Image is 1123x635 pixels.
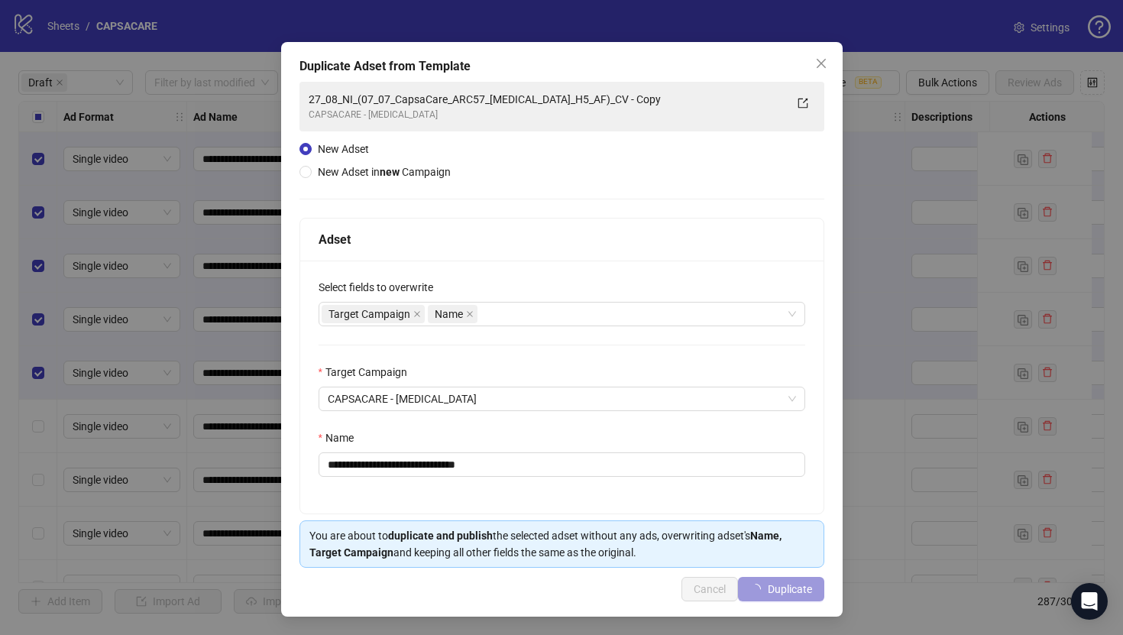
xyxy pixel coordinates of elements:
[309,530,782,559] strong: Name, Target Campaign
[738,577,824,601] button: Duplicate
[428,305,477,323] span: Name
[309,527,814,561] div: You are about to the selected adset without any ads, overwriting adset's and keeping all other fi...
[299,57,824,76] div: Duplicate Adset from Template
[319,429,364,446] label: Name
[815,57,827,70] span: close
[768,583,812,595] span: Duplicate
[809,51,833,76] button: Close
[328,387,796,410] span: CAPSACARE - SCIATICA
[319,452,805,477] input: Name
[309,108,785,122] div: CAPSACARE - [MEDICAL_DATA]
[435,306,463,322] span: Name
[798,98,808,109] span: export
[380,166,400,178] strong: new
[318,143,369,155] span: New Adset
[466,310,474,318] span: close
[319,364,417,381] label: Target Campaign
[309,91,785,108] div: 27_08_NI_(07_07_CapsaCare_ARC57_[MEDICAL_DATA]_H5_AF)_CV - Copy
[388,530,493,542] strong: duplicate and publish
[328,306,410,322] span: Target Campaign
[681,577,738,601] button: Cancel
[318,166,451,178] span: New Adset in Campaign
[1071,583,1108,620] div: Open Intercom Messenger
[319,230,805,249] div: Adset
[322,305,425,323] span: Target Campaign
[319,279,443,296] label: Select fields to overwrite
[413,310,421,318] span: close
[750,584,761,595] span: loading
